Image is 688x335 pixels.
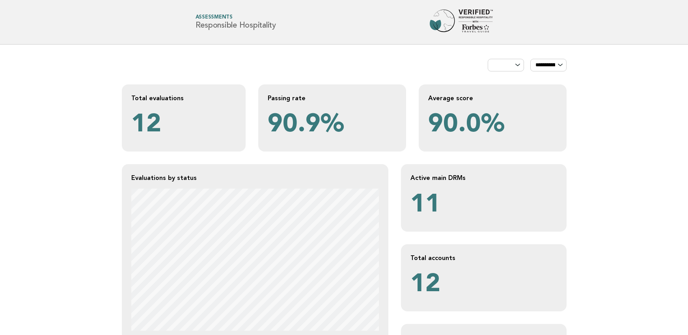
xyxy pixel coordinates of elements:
[428,109,557,142] p: 90.0%
[196,15,276,20] span: Assessments
[131,109,236,142] p: 12
[196,15,276,30] h1: Responsible Hospitality
[268,94,397,102] h2: Passing rate
[410,189,557,222] p: 11
[268,109,397,142] p: 90.9%
[410,254,557,262] h2: Total accounts
[430,9,493,35] img: Forbes Travel Guide
[131,174,379,182] h2: Evaluations by status
[131,94,236,102] h2: Total evaluations
[410,174,557,182] h2: Active main DRMs
[428,94,557,102] h2: Average score
[410,268,557,302] p: 12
